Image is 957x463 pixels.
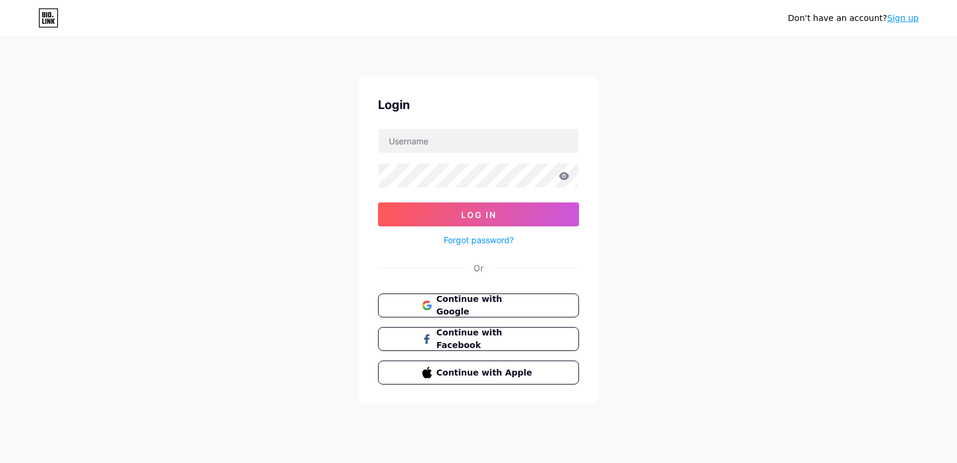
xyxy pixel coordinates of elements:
[444,234,514,246] a: Forgot password?
[378,361,579,385] button: Continue with Apple
[437,367,535,379] span: Continue with Apple
[378,202,579,226] button: Log In
[378,96,579,114] div: Login
[474,262,483,274] div: Or
[788,12,919,25] div: Don't have an account?
[437,293,535,318] span: Continue with Google
[379,129,578,153] input: Username
[378,327,579,351] button: Continue with Facebook
[378,293,579,317] button: Continue with Google
[437,326,535,352] span: Continue with Facebook
[887,13,919,23] a: Sign up
[461,210,496,220] span: Log In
